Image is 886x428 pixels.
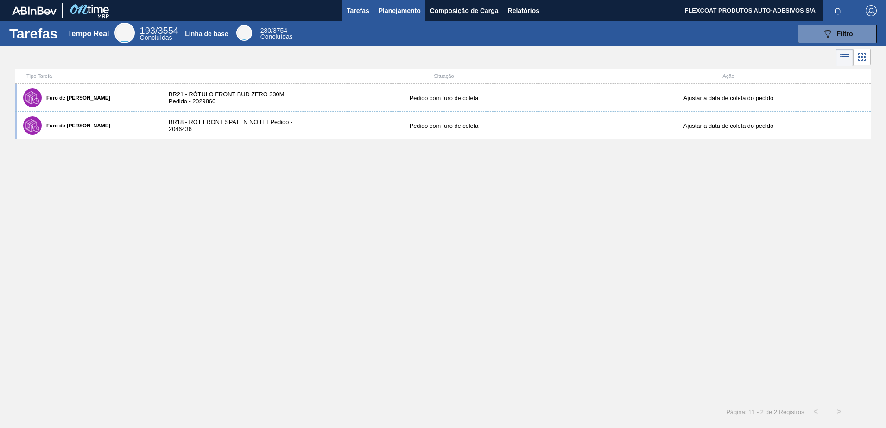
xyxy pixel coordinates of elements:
span: Filtro [837,30,853,38]
div: Pedido com furo de coleta [302,94,586,101]
div: Situação [302,73,586,79]
img: Logout [866,5,877,16]
div: BR21 - RÓTULO FRONT BUD ZERO 330ML Pedido - 2029860 [159,91,302,105]
label: Furo de [PERSON_NAME] [42,95,110,101]
div: Ajustar a data de coleta do pedido [586,122,871,129]
button: Filtro [798,25,877,43]
font: 3554 [158,25,178,36]
div: Ação [586,73,871,79]
h1: Tarefas [9,28,58,39]
span: Concluídas [260,33,293,40]
span: 193 [140,25,155,36]
span: Página: 1 [726,409,752,415]
div: Linha de base [185,30,228,38]
div: Base Line [260,28,293,40]
span: / [260,27,287,34]
div: Visão em Cards [854,49,871,66]
span: 280 [260,27,271,34]
button: Notificações [823,4,853,17]
span: Tarefas [347,5,369,16]
button: < [804,400,828,423]
div: Pedido com furo de coleta [302,122,586,129]
div: Tipo Tarefa [17,73,159,79]
span: / [140,25,178,36]
span: 1 - 2 de 2 Registros [752,409,804,415]
label: Furo de [PERSON_NAME] [42,123,110,128]
span: Relatórios [508,5,539,16]
span: Composição de Carga [430,5,499,16]
img: TNhmsLtSVTkK8tSr43FrP2fwEKptu5GPRR3wAAAABJRU5ErkJggg== [12,6,57,15]
div: Ajustar a data de coleta do pedido [586,94,871,101]
div: BR18 - ROT FRONT SPATEN NO LEI Pedido - 2046436 [159,119,302,132]
div: Base Line [236,25,252,41]
div: Visão em Lista [836,49,854,66]
div: Real Time [140,27,178,41]
span: Planejamento [379,5,421,16]
div: Tempo Real [68,30,109,38]
span: Concluídas [140,34,172,41]
button: > [828,400,851,423]
div: Real Time [114,23,135,43]
font: 3754 [273,27,287,34]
